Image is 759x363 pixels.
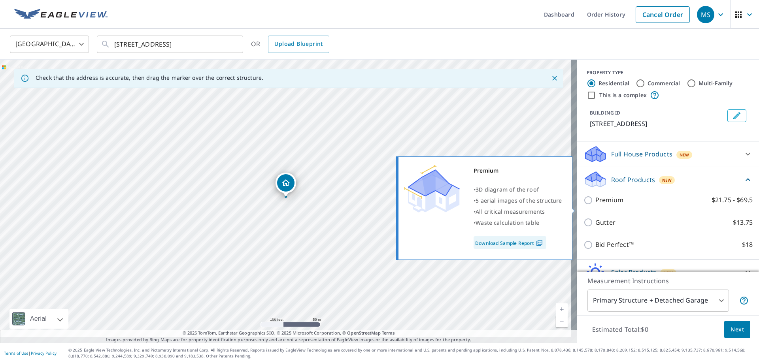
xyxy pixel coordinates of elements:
span: Waste calculation table [476,219,539,226]
label: This is a complex [599,91,647,99]
a: Current Level 18, Zoom In [556,303,568,315]
div: [GEOGRAPHIC_DATA] [10,33,89,55]
span: Upload Blueprint [274,39,323,49]
p: Roof Products [611,175,655,184]
p: Solar Products [611,267,656,277]
p: $18 [742,240,753,250]
a: Terms [382,330,395,336]
span: New [680,152,689,158]
div: Full House ProductsNew [583,145,753,164]
p: Check that the address is accurate, then drag the marker over the correct structure. [36,74,263,81]
a: OpenStreetMap [347,330,380,336]
span: 3D diagram of the roof [476,186,539,193]
span: All critical measurements [476,208,545,215]
div: MS [697,6,714,23]
label: Multi-Family [699,79,733,87]
div: • [474,217,562,228]
p: BUILDING ID [590,109,620,116]
p: Full House Products [611,149,672,159]
div: PROPERTY TYPE [587,69,750,76]
a: Terms of Use [4,350,28,356]
img: Pdf Icon [534,239,545,246]
p: $13.75 [733,218,753,228]
div: • [474,184,562,195]
div: Aerial [9,309,68,329]
p: Measurement Instructions [587,276,749,286]
img: Premium [404,165,460,213]
div: Aerial [28,309,49,329]
div: • [474,195,562,206]
div: Premium [474,165,562,176]
span: © 2025 TomTom, Earthstar Geographics SIO, © 2025 Microsoft Corporation, © [183,330,395,337]
a: Current Level 18, Zoom Out [556,315,568,327]
img: EV Logo [14,9,108,21]
p: $21.75 - $69.5 [712,195,753,205]
div: • [474,206,562,217]
span: 5 aerial images of the structure [476,197,562,204]
span: New [662,177,672,183]
div: Primary Structure + Detached Garage [587,290,729,312]
label: Residential [599,79,629,87]
a: Cancel Order [636,6,690,23]
label: Commercial [648,79,680,87]
p: [STREET_ADDRESS] [590,119,724,128]
p: © 2025 Eagle View Technologies, Inc. and Pictometry International Corp. All Rights Reserved. Repo... [68,347,755,359]
span: Next [731,325,744,335]
div: Roof ProductsNew [583,170,753,189]
p: Estimated Total: $0 [586,321,655,338]
div: Solar ProductsNew [583,263,753,282]
p: Gutter [595,218,616,228]
a: Upload Blueprint [268,36,329,53]
button: Close [549,73,560,83]
p: | [4,351,57,355]
button: Next [724,321,750,339]
a: Download Sample Report [474,236,546,249]
button: Edit building 1 [727,109,746,122]
span: New [663,270,673,276]
p: Bid Perfect™ [595,240,634,250]
div: Dropped pin, building 1, Residential property, 1031 Valley Ave Marco Island, FL 34145 [276,173,296,197]
span: Your report will include the primary structure and a detached garage if one exists. [739,296,749,305]
input: Search by address or latitude-longitude [114,33,227,55]
a: Privacy Policy [31,350,57,356]
div: OR [251,36,329,53]
p: Premium [595,195,623,205]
